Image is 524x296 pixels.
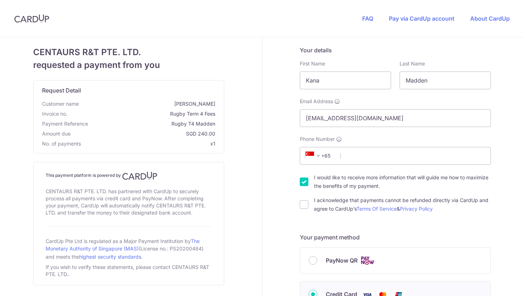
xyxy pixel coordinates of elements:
[42,140,81,147] span: No. of payments
[305,152,323,160] span: +65
[42,121,88,127] span: translation missing: en.payment_reference
[46,186,212,218] div: CENTAURS R&T PTE. LTD. has partnered with CardUp to securely process all payments via credit card...
[300,136,335,143] span: Phone Number
[46,235,212,262] div: CardUp Pte Ltd is regulated as a Major Payment Institution by (License no.: PS20200484) and meets...
[400,60,425,67] label: Last Name
[400,206,433,212] a: Privacy Policy
[79,254,141,260] a: highest security standards
[82,100,215,107] span: [PERSON_NAME]
[300,233,491,242] h5: Your payment method
[389,15,454,22] a: Pay via CardUp account
[362,15,373,22] a: FAQ
[73,130,215,137] span: SGD 240.00
[314,173,491,190] label: I would like to receive more information that will guide me how to maximize the benefits of my pa...
[122,171,157,180] img: CardUp
[210,141,215,147] span: x1
[300,72,391,89] input: First name
[14,14,49,23] img: CardUp
[470,15,510,22] a: About CardUp
[33,59,224,72] span: requested a payment from you
[309,256,482,265] div: PayNow QR Cards logo
[46,262,212,279] div: If you wish to verify these statements, please contact CENTAURS R&T PTE. LTD..
[91,120,215,127] span: Rugby T4 Madden
[356,206,397,212] a: Terms Of Service
[326,256,358,265] span: PayNow QR
[42,110,67,117] span: Invoice no.
[360,256,375,265] img: Cards logo
[400,72,491,89] input: Last name
[42,130,71,137] span: Amount due
[42,87,81,94] span: translation missing: en.request_detail
[300,98,333,105] span: Email Address
[42,100,79,107] span: Customer name
[300,109,491,127] input: Email address
[303,152,335,160] span: +65
[314,196,491,213] label: I acknowledge that payments cannot be refunded directly via CardUp and agree to CardUp’s &
[300,46,491,54] h5: Your details
[33,46,224,59] span: CENTAURS R&T PTE. LTD.
[46,171,212,180] h4: This payment platform is powered by
[70,110,215,117] span: Rugby Term 4 Fees
[300,60,325,67] label: First Name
